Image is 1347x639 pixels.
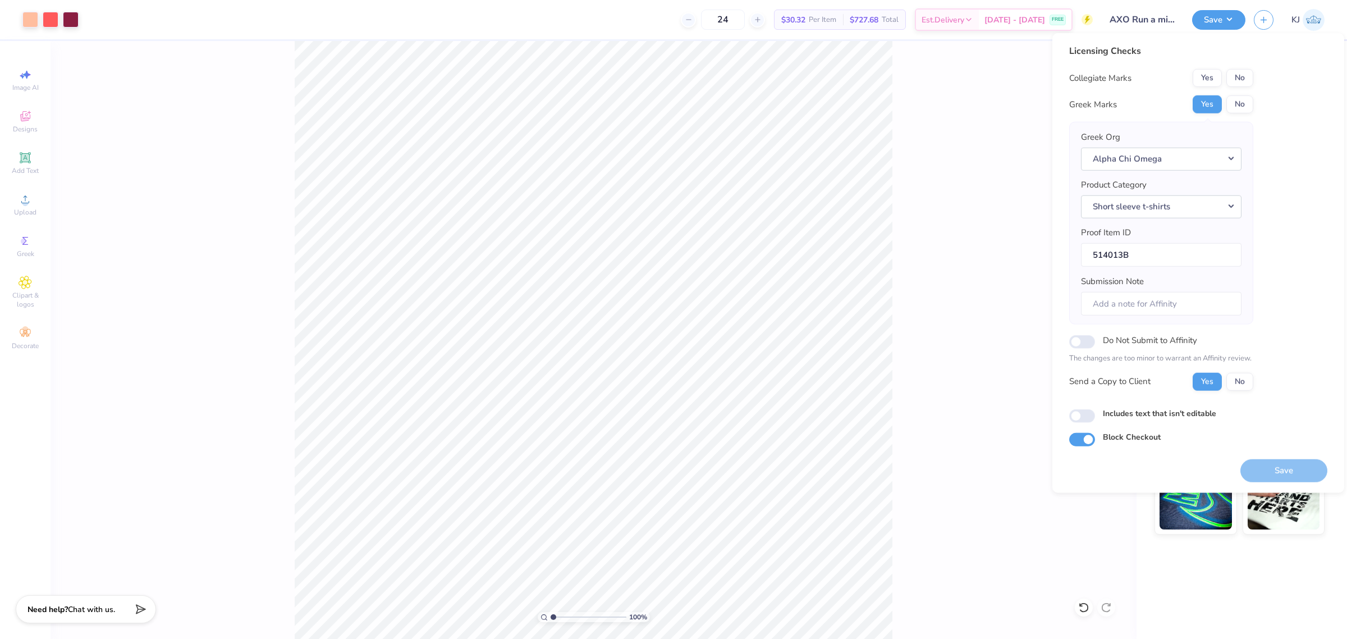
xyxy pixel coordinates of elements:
span: Designs [13,125,38,134]
img: Kendra Jingco [1303,9,1325,31]
button: No [1226,372,1253,390]
button: Alpha Chi Omega [1081,147,1241,170]
button: Save [1192,10,1245,30]
label: Submission Note [1081,275,1144,288]
input: Untitled Design [1101,8,1184,31]
span: 100 % [629,612,647,622]
div: Send a Copy to Client [1069,375,1151,388]
span: [DATE] - [DATE] [984,14,1045,26]
label: Proof Item ID [1081,226,1131,239]
label: Block Checkout [1103,431,1161,443]
span: Total [882,14,899,26]
button: No [1226,69,1253,87]
img: Water based Ink [1248,473,1320,530]
button: Yes [1193,69,1222,87]
button: No [1226,95,1253,113]
span: Image AI [12,83,39,92]
a: KJ [1291,9,1325,31]
span: Clipart & logos [6,291,45,309]
label: Greek Org [1081,131,1120,144]
strong: Need help? [28,604,68,615]
button: Yes [1193,95,1222,113]
label: Do Not Submit to Affinity [1103,333,1197,348]
button: Yes [1193,372,1222,390]
button: Short sleeve t-shirts [1081,195,1241,218]
div: Collegiate Marks [1069,72,1131,85]
div: Licensing Checks [1069,44,1253,58]
p: The changes are too minor to warrant an Affinity review. [1069,353,1253,364]
span: Greek [17,249,34,258]
input: Add a note for Affinity [1081,291,1241,316]
span: Est. Delivery [922,14,964,26]
span: $727.68 [850,14,878,26]
span: Add Text [12,166,39,175]
span: $30.32 [781,14,805,26]
span: Upload [14,208,36,217]
input: – – [701,10,745,30]
label: Product Category [1081,179,1147,191]
span: Chat with us. [68,604,115,615]
span: FREE [1052,16,1064,24]
label: Includes text that isn't editable [1103,407,1216,419]
span: Decorate [12,341,39,350]
div: Greek Marks [1069,98,1117,111]
span: Per Item [809,14,836,26]
img: Glow in the Dark Ink [1160,473,1232,530]
span: KJ [1291,13,1300,26]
